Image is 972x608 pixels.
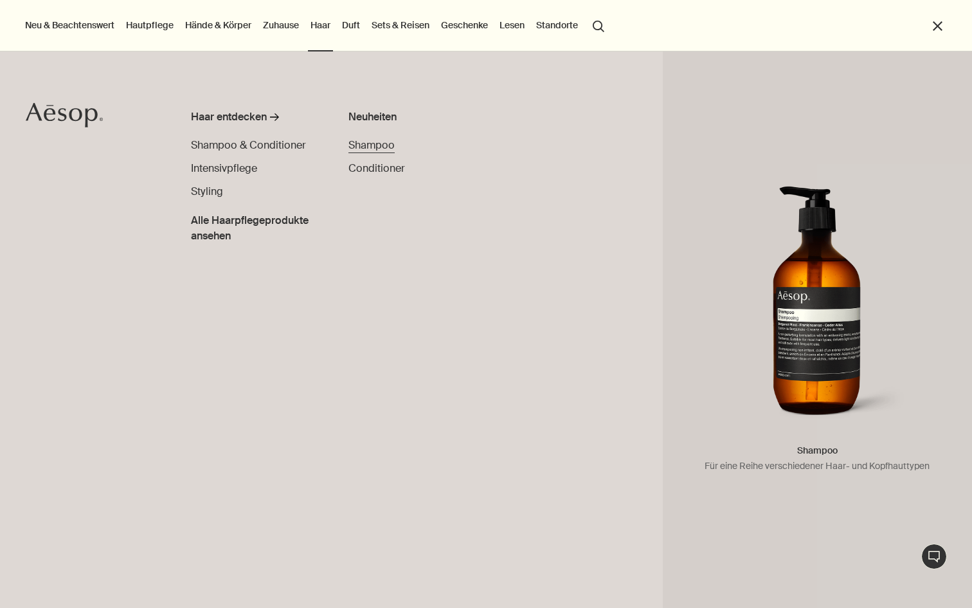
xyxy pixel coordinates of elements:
button: Schließen Sie das Menü [930,19,945,33]
a: Aesop shampoo with amber bottle with pumpShampooFür eine Reihe verschiedener Haar- und Kopfhauttypen [676,173,959,486]
a: Haar [308,17,333,33]
h5: Shampoo [676,443,959,473]
a: Geschenke [438,17,491,33]
a: Conditioner [348,161,405,176]
a: Shampoo [348,138,395,153]
a: Alle Haarpflegeprodukte ansehen [191,208,319,244]
a: Zuhause [260,17,301,33]
span: Shampoo [348,138,395,152]
span: Shampoo & Conditioner [191,138,306,152]
span: Styling [191,185,223,198]
a: Hände & Körper [183,17,254,33]
a: Lesen [497,17,527,33]
a: Aesop [22,99,106,134]
button: Neu & Beachtenswert [22,17,117,33]
a: Intensivpflege [191,161,257,176]
span: Intensivpflege [191,161,257,175]
div: Haar entdecken [191,109,267,125]
a: Styling [191,184,223,199]
button: Menüpunkt "Suche" öffnen [587,13,610,37]
span: Alle Haarpflegeprodukte ansehen [191,213,319,244]
a: Haar entdecken [191,109,319,130]
a: Duft [339,17,363,33]
img: Aesop shampoo with amber bottle with pump [719,186,916,430]
svg: Aesop [26,102,103,128]
div: Neuheiten [348,109,505,125]
a: Sets & Reisen [369,17,432,33]
a: Shampoo & Conditioner [191,138,306,153]
span: Conditioner [348,161,405,175]
button: Standorte [534,17,580,33]
button: Live-Support Chat [921,544,947,569]
a: Hautpflege [123,17,176,33]
p: Für eine Reihe verschiedener Haar- und Kopfhauttypen [676,459,959,473]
